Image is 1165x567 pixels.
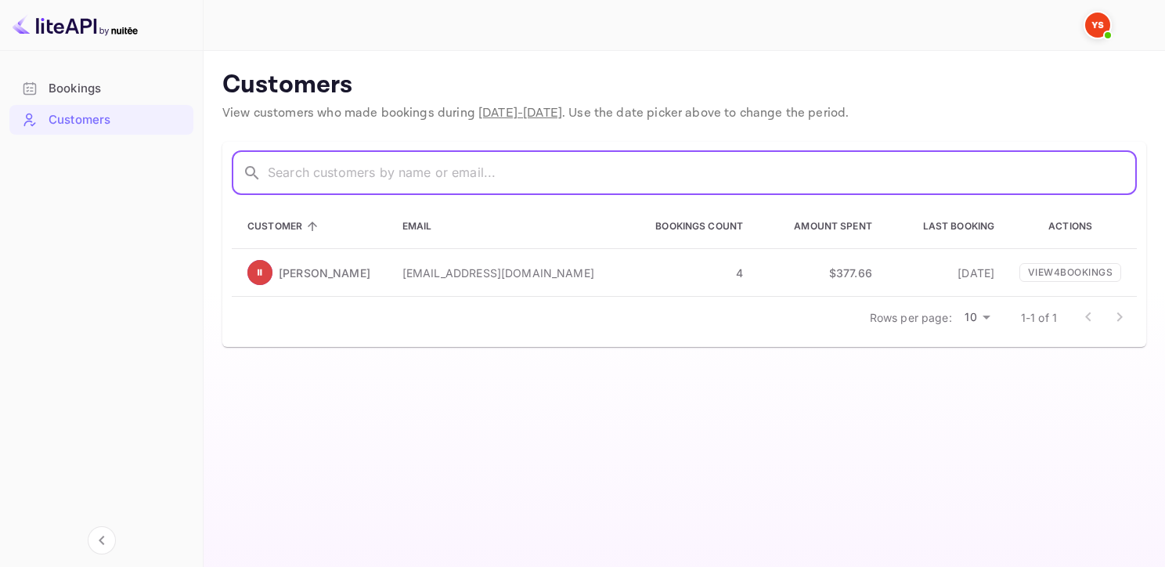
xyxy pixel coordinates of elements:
button: Collapse navigation [88,526,116,554]
span: Bookings Count [635,217,743,236]
p: Customers [222,70,1146,101]
img: Ivan Ivanov [247,260,272,285]
p: 4 [629,265,744,281]
img: Yandex Support [1085,13,1110,38]
p: [PERSON_NAME] [279,265,370,281]
p: 1-1 of 1 [1021,309,1057,326]
span: View customers who made bookings during . Use the date picker above to change the period. [222,105,849,121]
a: Bookings [9,74,193,103]
span: Email [402,217,453,236]
th: Actions [1007,204,1137,249]
div: Bookings [9,74,193,104]
img: LiteAPI logo [13,13,138,38]
div: 10 [958,306,996,329]
p: Rows per page: [870,309,952,326]
a: Customers [9,105,193,134]
div: Customers [9,105,193,135]
div: Customers [49,111,186,129]
span: Amount Spent [774,217,872,236]
span: Customer [247,217,323,236]
p: $377.66 [768,265,872,281]
input: Search customers by name or email... [268,151,1137,195]
p: [EMAIL_ADDRESS][DOMAIN_NAME] [402,265,604,281]
p: [DATE] [897,265,994,281]
div: Bookings [49,80,186,98]
span: [DATE] - [DATE] [478,105,562,121]
p: View 4 booking s [1019,263,1121,282]
span: Last Booking [903,217,995,236]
